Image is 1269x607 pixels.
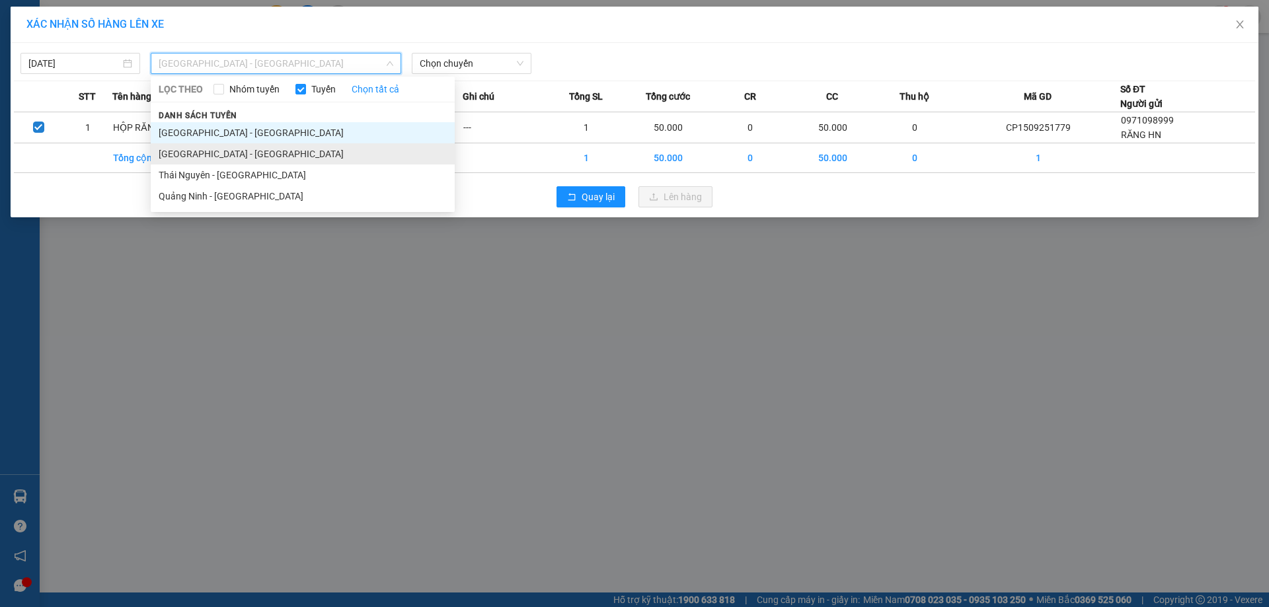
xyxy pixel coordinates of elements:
span: Hà Nội - Quảng Ninh [159,54,393,73]
span: Quay lại [582,190,615,204]
span: XÁC NHẬN SỐ HÀNG LÊN XE [26,18,164,30]
td: Tổng cộng [112,143,194,173]
td: 50.000 [791,143,873,173]
span: rollback [567,192,576,203]
span: Tuyến [306,82,341,96]
span: Tổng SL [569,89,603,104]
td: 1 [545,112,627,143]
td: --- [463,112,545,143]
td: 1 [545,143,627,173]
span: Danh sách tuyến [151,110,245,122]
td: 50.000 [627,143,709,173]
span: down [386,59,394,67]
li: [GEOGRAPHIC_DATA] - [GEOGRAPHIC_DATA] [151,122,455,143]
button: rollbackQuay lại [557,186,625,207]
li: Thái Nguyên - [GEOGRAPHIC_DATA] [151,164,455,186]
td: 50.000 [627,112,709,143]
td: 0 [709,112,791,143]
a: Chọn tất cả [352,82,399,96]
span: Nhóm tuyến [224,82,285,96]
td: 0 [874,112,956,143]
td: HỘP RĂNG [112,112,194,143]
li: [GEOGRAPHIC_DATA] - [GEOGRAPHIC_DATA] [151,143,455,164]
span: STT [79,89,96,104]
td: 1 [63,112,113,143]
span: LỌC THEO [159,82,203,96]
div: Số ĐT Người gửi [1120,82,1163,111]
button: uploadLên hàng [638,186,712,207]
td: 50.000 [791,112,873,143]
span: 0971098999 [1121,115,1174,125]
li: Quảng Ninh - [GEOGRAPHIC_DATA] [151,186,455,207]
td: CP1509251779 [956,112,1120,143]
button: Close [1221,7,1258,44]
span: Tổng cước [646,89,690,104]
span: Chọn chuyến [420,54,523,73]
td: 1 [956,143,1120,173]
span: Thu hộ [900,89,929,104]
input: 15/09/2025 [28,56,120,71]
span: Ghi chú [463,89,494,104]
span: Tên hàng [112,89,151,104]
span: RĂNG HN [1121,129,1161,140]
span: CR [744,89,756,104]
span: close [1235,19,1245,30]
td: 0 [874,143,956,173]
span: Mã GD [1024,89,1052,104]
td: 0 [709,143,791,173]
span: CC [826,89,838,104]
